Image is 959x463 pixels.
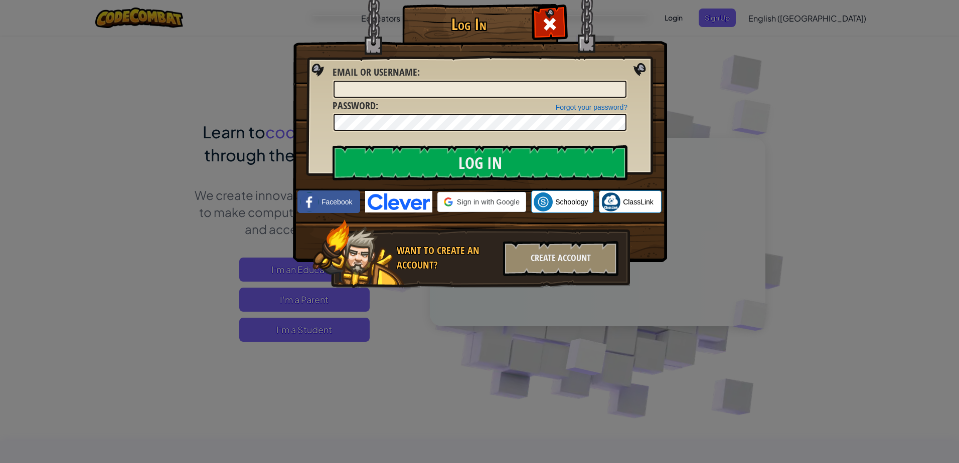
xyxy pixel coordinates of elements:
[503,241,618,276] div: Create Account
[333,99,378,113] label: :
[333,65,417,79] span: Email or Username
[601,192,620,211] img: classlink-logo-small.png
[365,191,432,212] img: clever-logo-blue.png
[333,65,420,80] label: :
[333,99,376,112] span: Password
[397,244,497,272] div: Want to create an account?
[623,197,654,207] span: ClassLink
[437,192,526,212] div: Sign in with Google
[333,145,627,180] input: Log In
[457,197,520,207] span: Sign in with Google
[322,197,352,207] span: Facebook
[534,192,553,211] img: schoology.png
[556,103,627,111] a: Forgot your password?
[300,192,319,211] img: facebook_small.png
[555,197,588,207] span: Schoology
[405,16,533,33] h1: Log In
